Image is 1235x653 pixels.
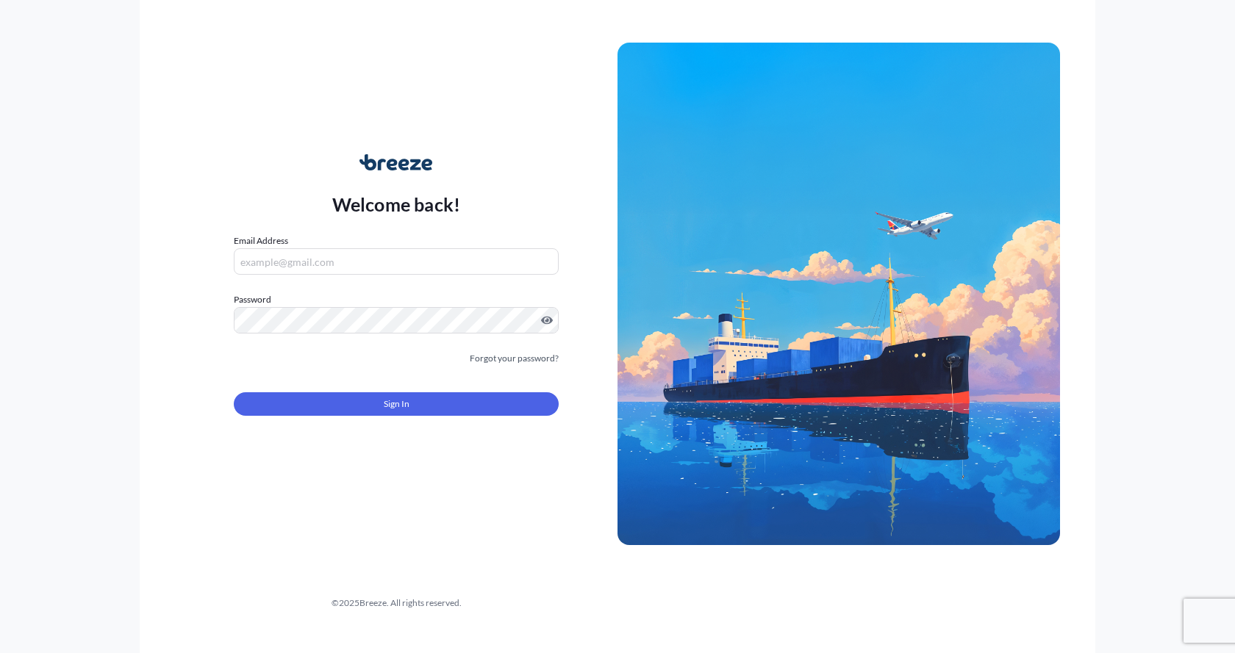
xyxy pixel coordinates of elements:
[175,596,617,610] div: © 2025 Breeze. All rights reserved.
[470,351,559,366] a: Forgot your password?
[234,292,559,307] label: Password
[234,392,559,416] button: Sign In
[332,192,461,216] p: Welcome back!
[234,234,288,248] label: Email Address
[617,43,1060,545] img: Ship illustration
[541,314,553,326] button: Show password
[234,248,559,275] input: example@gmail.com
[384,397,409,411] span: Sign In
